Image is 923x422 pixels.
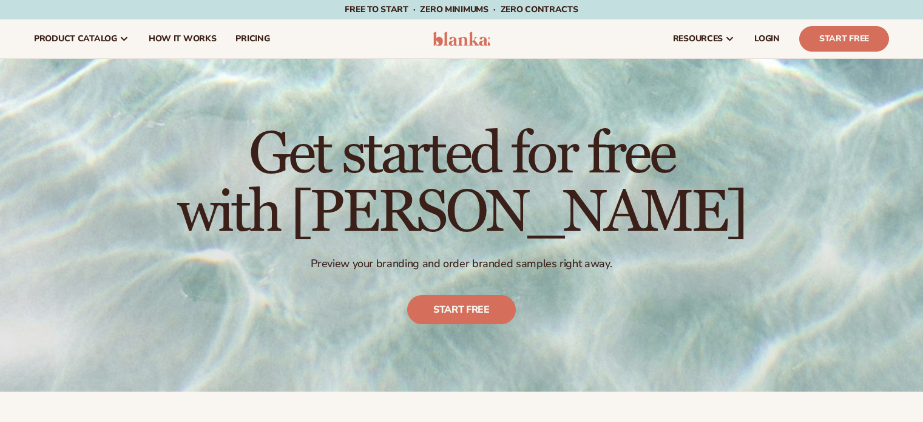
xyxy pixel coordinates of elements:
img: logo [433,32,490,46]
a: resources [663,19,745,58]
span: product catalog [34,34,117,44]
a: How It Works [139,19,226,58]
p: Preview your branding and order branded samples right away. [177,257,746,271]
a: pricing [226,19,279,58]
a: LOGIN [745,19,789,58]
span: resources [673,34,723,44]
span: LOGIN [754,34,780,44]
h1: Get started for free with [PERSON_NAME] [177,126,746,242]
a: Start Free [799,26,889,52]
a: product catalog [24,19,139,58]
a: Start free [407,296,516,325]
span: Free to start · ZERO minimums · ZERO contracts [345,4,578,15]
span: pricing [235,34,269,44]
span: How It Works [149,34,217,44]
